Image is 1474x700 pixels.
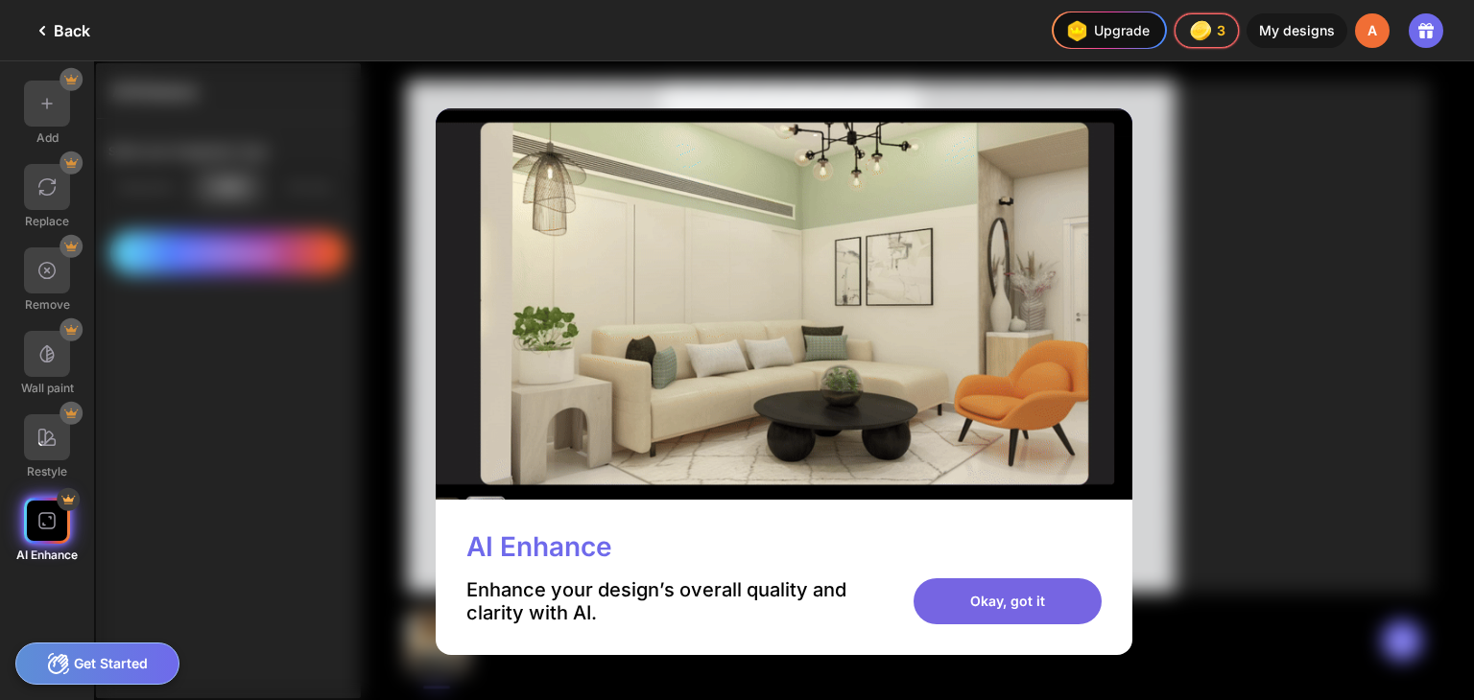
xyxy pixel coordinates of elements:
div: Upgrade [1061,15,1150,46]
div: Enhance your design’s overall quality and clarity with AI. [466,578,850,624]
div: Okay, got it [914,578,1102,624]
div: Restyle [27,464,67,478]
div: AI Enhance [16,548,78,562]
div: Get Started [15,642,179,685]
div: Replace [25,214,69,228]
div: Wall paint [21,381,74,395]
div: AI Enhance [466,530,612,563]
div: A [1355,13,1390,48]
img: upgrade-nav-btn-icon.gif [1061,15,1092,46]
img: Editor-gif-fullscreen-upscale.gif [436,108,1131,500]
div: Add [36,130,59,145]
div: Remove [25,297,70,312]
div: Back [31,19,90,42]
span: 3 [1217,23,1227,38]
div: My designs [1247,13,1347,48]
